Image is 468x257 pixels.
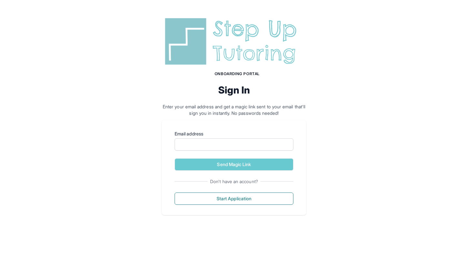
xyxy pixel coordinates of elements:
[175,158,293,171] button: Send Magic Link
[162,84,306,96] h2: Sign In
[168,71,306,76] h1: Onboarding Portal
[162,104,306,116] p: Enter your email address and get a magic link sent to your email that'll sign you in instantly. N...
[208,178,260,185] span: Don't have an account?
[175,131,293,137] label: Email address
[175,193,293,205] button: Start Application
[162,15,306,67] img: Step Up Tutoring horizontal logo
